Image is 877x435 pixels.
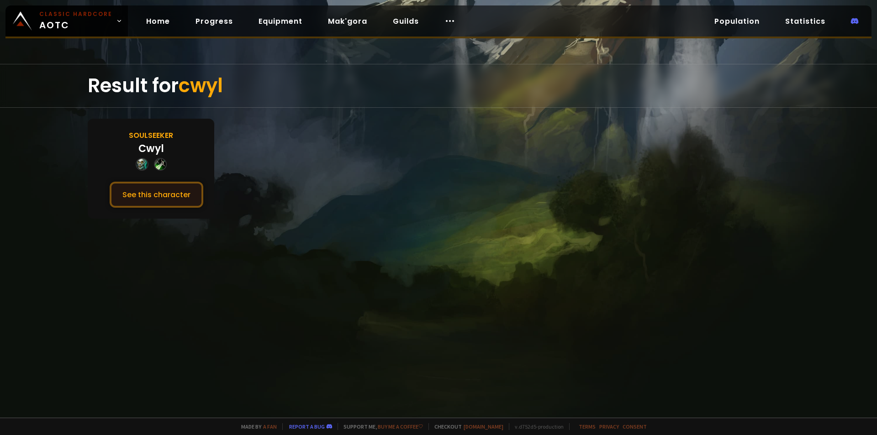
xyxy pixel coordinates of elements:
[707,12,767,31] a: Population
[110,182,203,208] button: See this character
[386,12,426,31] a: Guilds
[378,423,423,430] a: Buy me a coffee
[5,5,128,37] a: Classic HardcoreAOTC
[251,12,310,31] a: Equipment
[321,12,375,31] a: Mak'gora
[179,72,223,99] span: cwyl
[139,12,177,31] a: Home
[509,423,564,430] span: v. d752d5 - production
[188,12,240,31] a: Progress
[236,423,277,430] span: Made by
[428,423,503,430] span: Checkout
[599,423,619,430] a: Privacy
[623,423,647,430] a: Consent
[338,423,423,430] span: Support me,
[579,423,596,430] a: Terms
[778,12,833,31] a: Statistics
[88,64,789,107] div: Result for
[263,423,277,430] a: a fan
[129,130,173,141] div: Soulseeker
[464,423,503,430] a: [DOMAIN_NAME]
[138,141,164,156] div: Cwyl
[39,10,112,32] span: AOTC
[39,10,112,18] small: Classic Hardcore
[289,423,325,430] a: Report a bug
